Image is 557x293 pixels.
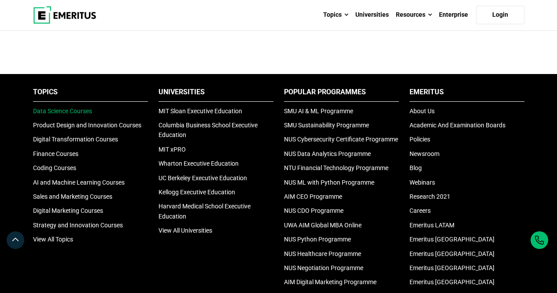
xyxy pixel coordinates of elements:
[284,222,361,229] a: UWA AIM Global MBA Online
[409,222,454,229] a: Emeritus LATAM
[159,108,242,115] a: MIT Sloan Executive Education
[409,150,439,157] a: Newsroom
[409,164,422,171] a: Blog
[409,250,494,257] a: Emeritus [GEOGRAPHIC_DATA]
[284,193,342,200] a: AIM CEO Programme
[284,207,343,214] a: NUS CDO Programme
[409,179,435,186] a: Webinars
[159,122,258,138] a: Columbia Business School Executive Education
[409,122,505,129] a: Academic And Examination Boards
[159,174,247,182] a: UC Berkeley Executive Education
[409,108,435,115] a: About Us
[284,179,374,186] a: NUS ML with Python Programme
[409,278,494,286] a: Emeritus [GEOGRAPHIC_DATA]
[409,236,494,243] a: Emeritus [GEOGRAPHIC_DATA]
[33,222,123,229] a: Strategy and Innovation Courses
[159,203,251,219] a: Harvard Medical School Executive Education
[284,264,363,271] a: NUS Negotiation Programme
[159,146,186,153] a: MIT xPRO
[284,236,351,243] a: NUS Python Programme
[284,122,369,129] a: SMU Sustainability Programme
[33,179,125,186] a: AI and Machine Learning Courses
[284,278,376,286] a: AIM Digital Marketing Programme
[409,264,494,271] a: Emeritus [GEOGRAPHIC_DATA]
[33,150,78,157] a: Finance Courses
[284,108,353,115] a: SMU AI & ML Programme
[284,136,398,143] a: NUS Cybersecurity Certificate Programme
[33,122,141,129] a: Product Design and Innovation Courses
[33,193,112,200] a: Sales and Marketing Courses
[33,164,76,171] a: Coding Courses
[33,136,118,143] a: Digital Transformation Courses
[284,150,371,157] a: NUS Data Analytics Programme
[409,193,450,200] a: Research 2021
[476,6,524,24] a: Login
[409,136,430,143] a: Policies
[33,207,103,214] a: Digital Marketing Courses
[33,108,92,115] a: Data Science Courses
[159,227,212,234] a: View All Universities
[159,189,235,196] a: Kellogg Executive Education
[33,236,73,243] a: View All Topics
[284,164,388,171] a: NTU Financial Technology Programme
[409,207,431,214] a: Careers
[284,250,361,257] a: NUS Healthcare Programme
[159,160,239,167] a: Wharton Executive Education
